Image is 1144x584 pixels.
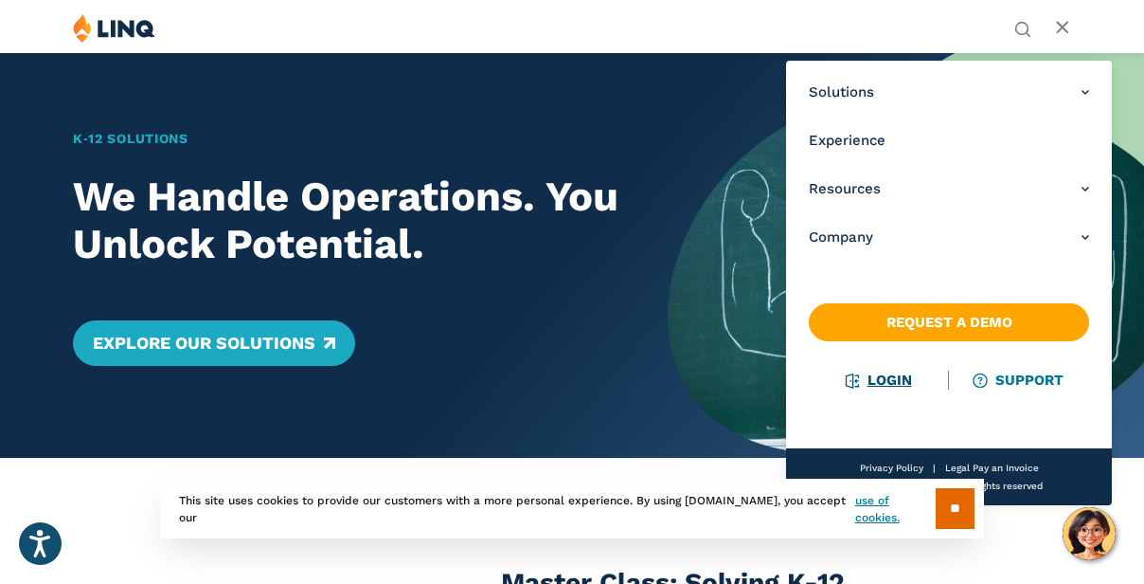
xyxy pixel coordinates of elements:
a: Request a Demo [809,303,1089,341]
a: Privacy Policy [860,463,923,473]
button: Hello, have a question? Let’s chat. [1063,507,1116,560]
a: Solutions [809,82,1089,102]
button: Open Main Menu [1055,18,1071,39]
a: Legal [945,463,970,473]
h2: We Handle Operations. You Unlock Potential. [73,173,620,267]
span: Experience [809,131,885,151]
button: Open Search Bar [1014,19,1031,36]
span: Resources [809,179,881,199]
nav: Utility Navigation [1014,13,1031,36]
a: use of cookies. [855,492,936,526]
span: Solutions [809,82,874,102]
a: Support [974,372,1064,389]
a: Resources [809,179,1089,199]
img: LINQ | K‑12 Software [73,13,155,43]
nav: Primary Navigation [786,61,1112,505]
a: Pay an Invoice [973,463,1039,473]
div: This site uses cookies to provide our customers with a more personal experience. By using [DOMAIN... [160,479,984,538]
img: Home Banner [668,52,1144,458]
span: Company [809,228,873,247]
a: Experience [809,131,1089,151]
a: Company [809,228,1089,247]
a: Login [847,372,912,389]
a: Explore Our Solutions [73,320,354,366]
h1: K‑12 Solutions [73,129,620,149]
